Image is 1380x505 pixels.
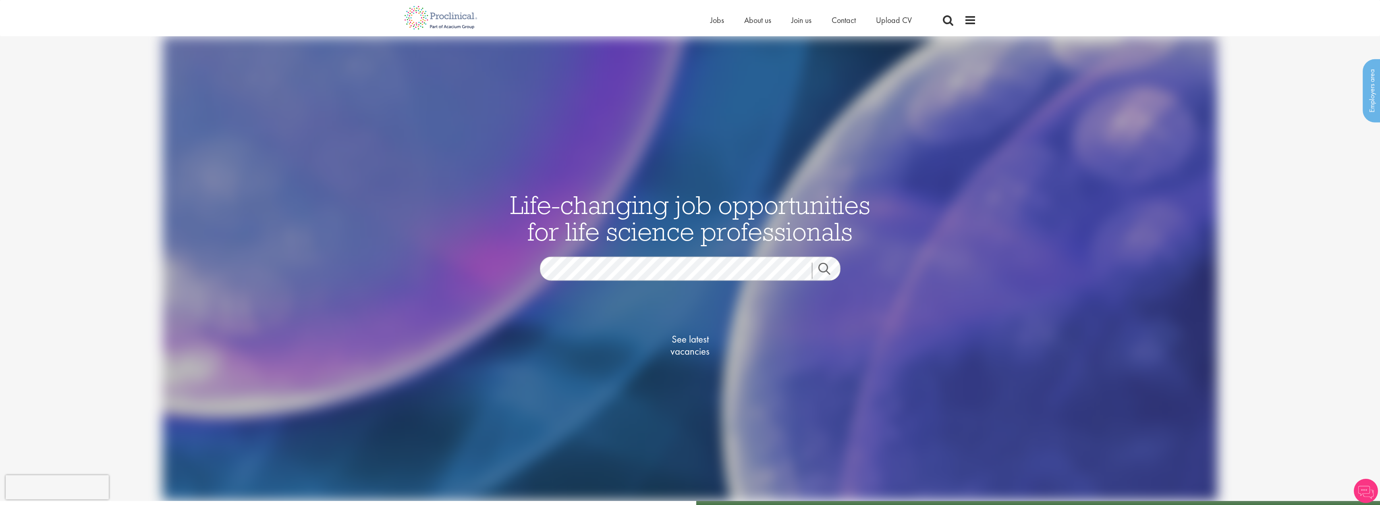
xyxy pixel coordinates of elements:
[744,15,771,25] a: About us
[510,189,870,247] span: Life-changing job opportunities for life science professionals
[812,263,847,279] a: Job search submit button
[710,15,724,25] a: Jobs
[791,15,811,25] a: Join us
[650,301,730,390] a: See latestvacancies
[162,36,1218,501] img: candidate home
[832,15,856,25] a: Contact
[650,333,730,357] span: See latest vacancies
[6,475,109,499] iframe: reCAPTCHA
[876,15,912,25] a: Upload CV
[1354,479,1378,503] img: Chatbot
